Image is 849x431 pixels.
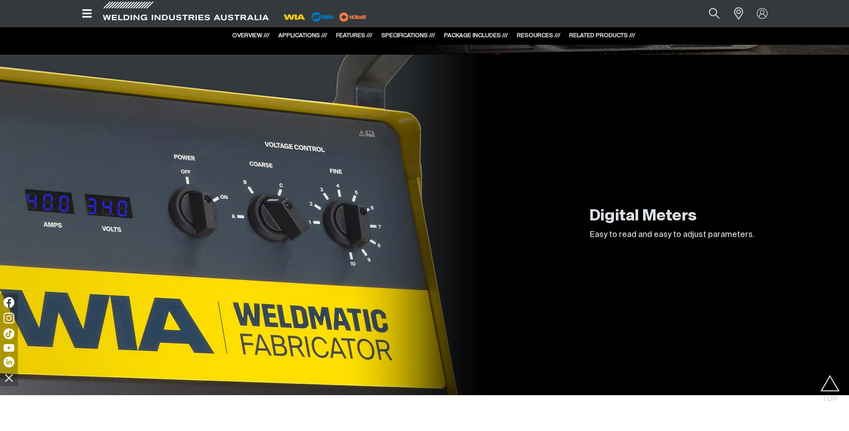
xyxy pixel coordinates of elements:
img: miller [337,10,369,24]
img: Instagram [4,313,14,323]
img: YouTube [4,344,14,352]
img: LinkedIn [4,357,14,367]
img: TikTok [4,328,14,339]
img: hide socials [1,370,17,385]
a: miller [337,13,369,20]
a: RESOURCES /// [517,33,560,39]
input: Product name or item number... [687,4,729,24]
button: Scroll to top [820,375,840,395]
a: APPLICATIONS /// [278,33,327,39]
img: Facebook [4,297,14,308]
a: SPECIFICATIONS /// [381,33,435,39]
p: Easy to read and easy to adjust parameters. [589,229,768,241]
a: FEATURES /// [336,33,372,39]
button: Search products [699,4,730,24]
a: OVERVIEW /// [232,33,269,39]
h2: Digital Meters [589,207,768,226]
a: RELATED PRODUCTS /// [569,33,635,39]
a: PACKAGE INCLUDES /// [444,33,508,39]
